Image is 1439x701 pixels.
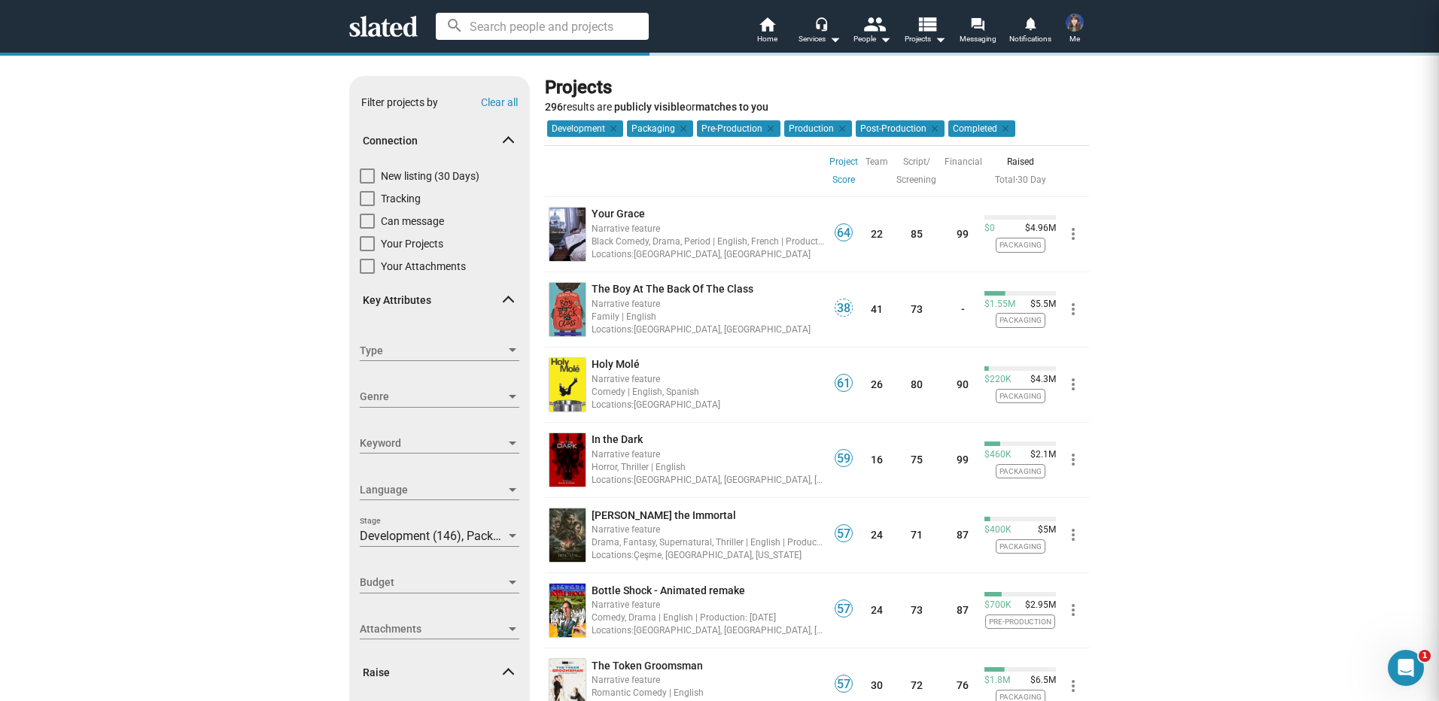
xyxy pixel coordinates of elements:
a: Your GraceNarrative featureBlack Comedy, Drama, Period | English, French | Production: [DATE]Loca... [592,207,824,261]
div: Raised [984,153,1056,171]
span: Locations: [592,324,634,335]
mat-icon: clear [926,122,940,135]
img: undefined [549,433,586,487]
span: $2.95M [1019,599,1056,611]
span: Attachments [360,621,506,637]
span: Tracking [381,191,421,206]
mat-icon: clear [762,122,776,135]
a: 75 [911,454,923,466]
a: In the DarkNarrative featureHorror, Thriller | EnglishLocations:[GEOGRAPHIC_DATA], [GEOGRAPHIC_DA... [592,432,824,487]
span: 61 [835,376,852,391]
a: 57 [835,608,853,620]
a: 72 [911,679,923,691]
mat-icon: more_vert [1064,375,1082,393]
span: $400K [984,524,1012,536]
div: People [853,30,891,48]
a: 99 [957,454,969,466]
a: 90 [957,378,969,390]
div: Narrative feature [592,597,824,611]
span: New listing (30 Days) [381,168,479,184]
a: 99 [957,228,969,240]
div: Drama, Fantasy, Supernatural, Thriller | English | Production: [DATE] [592,535,824,549]
mat-chip: Production [784,120,852,137]
a: 61 [835,382,853,394]
a: 24 [871,529,883,541]
div: Comedy, Drama | English | Production: [DATE] [592,610,824,624]
div: [GEOGRAPHIC_DATA], [GEOGRAPHIC_DATA], [GEOGRAPHIC_DATA] [592,472,824,487]
button: People [846,15,899,48]
span: Connection [363,134,504,148]
span: 57 [835,527,852,542]
a: 85 [911,228,923,240]
mat-expansion-panel-header: Raise [349,648,530,696]
span: 38 [835,301,852,316]
span: results are or [545,101,768,113]
a: - [961,303,965,315]
span: Type [360,343,506,359]
div: Narrative feature [592,522,824,536]
img: undefined [549,508,586,562]
mat-icon: arrow_drop_down [826,30,844,48]
mat-icon: more_vert [1064,526,1082,544]
span: 57 [835,602,852,617]
a: Total [995,174,1015,185]
a: Project Score [829,153,858,189]
span: Budget [360,575,506,590]
mat-icon: view_list [916,13,938,35]
button: Projects [899,15,951,48]
img: undefined [549,283,586,336]
mat-chip: Pre-Production [697,120,780,137]
a: 24 [871,604,883,616]
div: Services [799,30,841,48]
div: [GEOGRAPHIC_DATA] [592,397,824,411]
span: [PERSON_NAME] the Immortal [592,509,736,521]
mat-icon: more_vert [1064,601,1082,619]
img: Victoria Jones [1066,14,1084,32]
span: Me [1069,30,1080,48]
mat-icon: people [863,13,885,35]
mat-icon: clear [834,122,847,135]
img: undefined [549,358,586,411]
mat-icon: arrow_drop_down [876,30,894,48]
mat-icon: clear [605,122,619,135]
span: Holy Molé [592,358,640,370]
a: 30 Day [1018,174,1046,185]
div: [GEOGRAPHIC_DATA], [GEOGRAPHIC_DATA] [592,247,824,261]
div: Filter projects by [361,96,438,110]
span: Locations: [592,475,634,485]
span: $6.5M [1024,675,1056,687]
span: Language [360,482,506,498]
span: The Token Groomsman [592,660,703,672]
mat-icon: more_vert [1064,677,1082,695]
div: Çeşme, [GEOGRAPHIC_DATA], [US_STATE] [592,548,824,562]
span: Your Grace [592,208,645,220]
div: Connection [349,168,530,281]
a: Financial [945,153,982,171]
button: Victoria JonesMe [1057,11,1093,50]
span: 64 [835,226,852,241]
span: Raise [363,666,504,680]
span: $2.1M [1024,449,1056,461]
mat-icon: more_vert [1064,225,1082,243]
span: Home [757,30,777,48]
div: Key Attributes [349,328,530,653]
a: 22 [871,228,883,240]
span: Packaging [996,464,1045,478]
span: Key Attributes [363,293,504,308]
a: Home [741,15,793,48]
div: Narrative feature [592,672,824,687]
mat-expansion-panel-header: Key Attributes [349,277,530,325]
img: undefined [549,208,586,261]
button: Services [793,15,846,48]
a: undefined [546,355,589,414]
a: 71 [911,529,923,541]
mat-chip: Completed [948,120,1015,137]
a: Team [866,153,888,171]
span: $1.55M [984,299,1015,311]
span: Bottle Shock - Animated remake [592,584,745,596]
div: Narrative feature [592,372,824,386]
a: undefined [546,505,589,565]
span: $4.3M [1024,374,1056,386]
b: publicly visible [614,101,686,113]
mat-chip: Development [547,120,623,137]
